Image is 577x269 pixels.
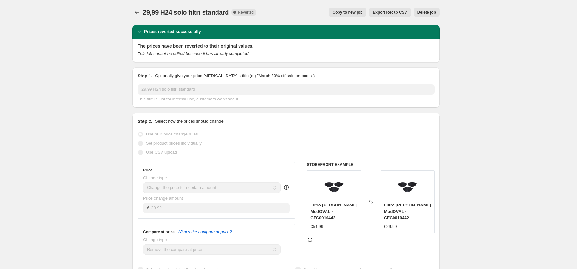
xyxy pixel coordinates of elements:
img: CFC0010442_80x.png [394,174,420,200]
span: Filtro [PERSON_NAME] ModOVAL - CFC0010442 [310,203,357,220]
span: This title is just for internal use, customers won't see it [138,97,238,101]
span: 29,99 H24 solo filtri standard [143,9,229,16]
h3: Compare at price [143,229,175,235]
input: 80.00 [151,203,289,213]
h2: Step 2. [138,118,152,124]
span: € [147,205,149,210]
span: Use bulk price change rules [146,132,198,136]
span: Change type [143,237,167,242]
p: Optionally give your price [MEDICAL_DATA] a title (eg "March 30% off sale on boots") [155,73,315,79]
h6: STOREFRONT EXAMPLE [307,162,435,167]
span: Change type [143,175,167,180]
img: CFC0010442_80x.png [321,174,347,200]
button: Copy to new job [329,8,367,17]
button: Delete job [414,8,440,17]
span: Delete job [417,10,436,15]
span: Copy to new job [333,10,363,15]
div: €54.99 [310,223,323,230]
span: Filtro [PERSON_NAME] ModOVAL - CFC0010442 [384,203,431,220]
h2: Step 1. [138,73,152,79]
h2: The prices have been reverted to their original values. [138,43,435,49]
button: Price change jobs [132,8,141,17]
div: €29.99 [384,223,397,230]
button: What's the compare at price? [177,229,232,234]
span: Use CSV upload [146,150,177,155]
span: Export Recap CSV [373,10,407,15]
button: Export Recap CSV [369,8,411,17]
h2: Prices reverted successfully [144,29,201,35]
span: Reverted [238,10,254,15]
span: Set product prices individually [146,141,202,146]
p: Select how the prices should change [155,118,224,124]
input: 30% off holiday sale [138,84,435,95]
h3: Price [143,168,152,173]
span: Price change amount [143,196,183,201]
div: help [283,184,290,191]
i: This job cannot be edited because it has already completed. [138,51,250,56]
